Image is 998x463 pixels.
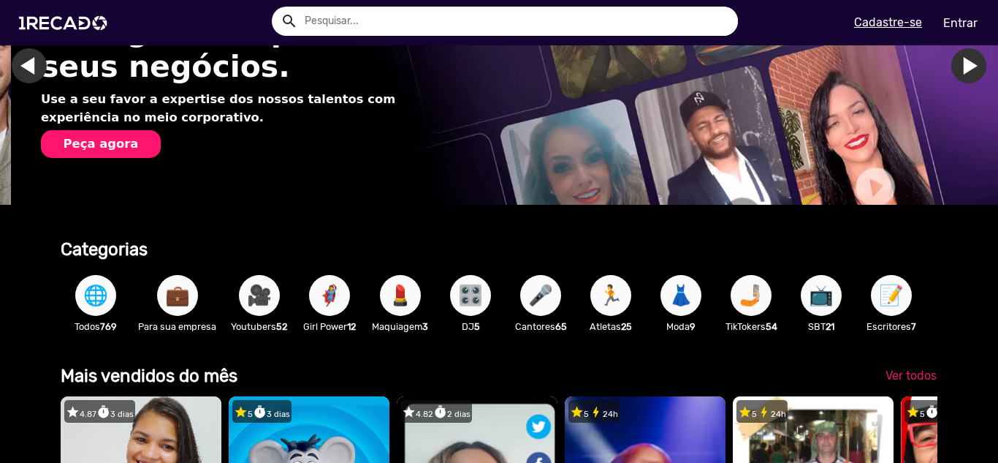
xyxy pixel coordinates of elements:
button: 🏃 [590,275,631,316]
p: SBT [793,320,849,334]
button: 🌐 [75,275,116,316]
p: Maquiagem [372,320,428,334]
mat-icon: Example home icon [281,12,298,30]
a: Entrar [934,10,987,36]
b: 9 [690,321,696,332]
span: 💄 [388,275,413,316]
p: Youtubers [231,320,287,334]
p: DJ [443,320,498,334]
span: 📝 [879,275,904,316]
button: 👗 [660,275,701,316]
button: 📝 [871,275,912,316]
button: Peça agora [41,130,161,158]
b: 54 [766,321,777,332]
p: Cantores [513,320,568,334]
button: 🎥 [239,275,280,316]
b: 5 [474,321,480,332]
p: Para sua empresa [138,320,216,334]
button: 🦸‍♀️ [309,275,350,316]
b: Categorias [61,239,148,260]
p: Use a seu favor a expertise dos nossos talentos com experiência no meio corporativo. [41,91,440,127]
span: 🤳🏼 [739,275,763,316]
span: Ver todos [885,369,937,383]
button: 🎛️ [450,275,491,316]
p: Moda [653,320,709,334]
span: 🎛️ [458,275,483,316]
p: Memes [934,320,989,334]
span: 🎤 [528,275,553,316]
u: Cadastre-se [854,15,922,29]
span: 📺 [809,275,834,316]
p: Todos [68,320,123,334]
button: 💼 [157,275,198,316]
b: 3 [422,321,428,332]
p: Atletas [583,320,639,334]
p: Girl Power [302,320,357,334]
span: 🌐 [83,275,108,316]
a: Ir para o slide anterior [23,48,58,83]
button: 💄 [380,275,421,316]
span: 💼 [165,275,190,316]
button: 🤳🏼 [731,275,772,316]
a: Ir para o próximo slide [962,48,997,83]
button: Example home icon [275,7,301,33]
b: 65 [555,321,567,332]
b: 7 [911,321,916,332]
p: TikTokers [723,320,779,334]
span: 👗 [668,275,693,316]
b: 769 [100,321,117,332]
span: 🎥 [247,275,272,316]
b: 25 [621,321,632,332]
button: 📺 [801,275,842,316]
b: 12 [347,321,356,332]
b: Mais vendidos do mês [61,366,237,386]
b: 21 [826,321,834,332]
input: Pesquisar... [294,7,738,36]
span: 🏃 [598,275,623,316]
button: 🎤 [520,275,561,316]
span: 🦸‍♀️ [317,275,342,316]
p: Escritores [864,320,919,334]
b: 52 [276,321,287,332]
